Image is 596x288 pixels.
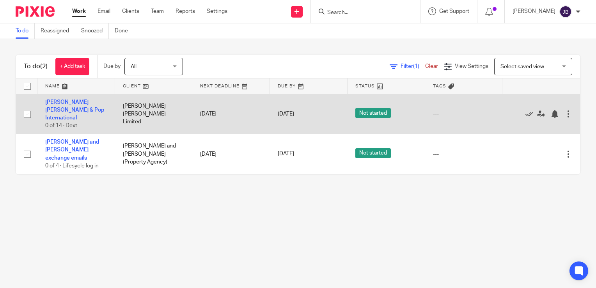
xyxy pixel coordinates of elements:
[115,94,193,134] td: [PERSON_NAME] [PERSON_NAME] Limited
[525,110,537,118] a: Mark as done
[439,9,469,14] span: Get Support
[45,139,99,161] a: [PERSON_NAME] and [PERSON_NAME] exchange emails
[433,110,495,118] div: ---
[192,134,270,174] td: [DATE]
[425,64,438,69] a: Clear
[355,148,391,158] span: Not started
[278,151,294,157] span: [DATE]
[192,94,270,134] td: [DATE]
[81,23,109,39] a: Snoozed
[326,9,397,16] input: Search
[131,64,137,69] span: All
[45,123,77,129] span: 0 of 14 · Dext
[115,134,193,174] td: [PERSON_NAME] and [PERSON_NAME] (Property Agency)
[455,64,488,69] span: View Settings
[24,62,48,71] h1: To do
[176,7,195,15] a: Reports
[559,5,572,18] img: svg%3E
[103,62,121,70] p: Due by
[55,58,89,75] a: + Add task
[413,64,419,69] span: (1)
[355,108,391,118] span: Not started
[16,23,35,39] a: To do
[278,111,294,117] span: [DATE]
[72,7,86,15] a: Work
[513,7,555,15] p: [PERSON_NAME]
[45,100,104,121] a: [PERSON_NAME] [PERSON_NAME] & Pop International
[40,63,48,69] span: (2)
[45,163,99,169] span: 0 of 4 · Lifesycle log in
[433,150,495,158] div: ---
[500,64,544,69] span: Select saved view
[122,7,139,15] a: Clients
[207,7,227,15] a: Settings
[41,23,75,39] a: Reassigned
[401,64,425,69] span: Filter
[433,84,446,88] span: Tags
[98,7,110,15] a: Email
[115,23,134,39] a: Done
[16,6,55,17] img: Pixie
[151,7,164,15] a: Team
